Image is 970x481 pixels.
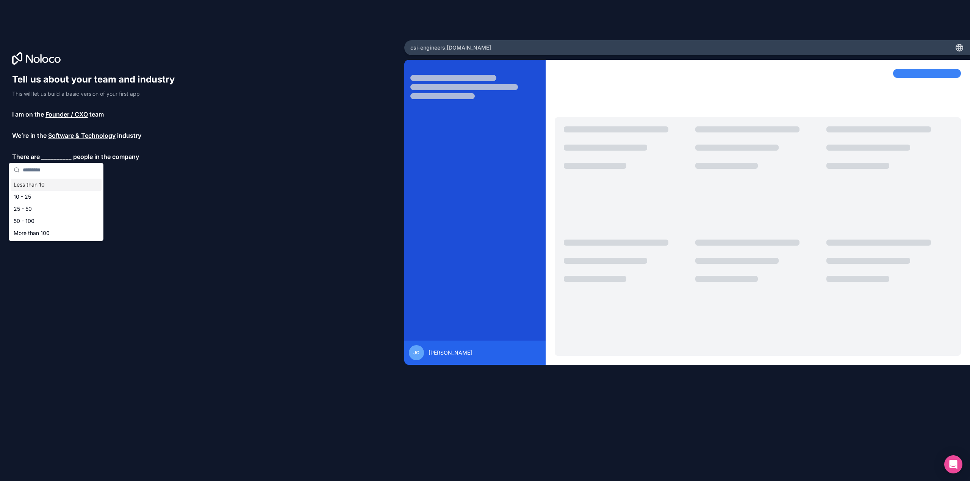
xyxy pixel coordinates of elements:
[89,110,104,119] span: team
[12,73,182,86] h1: Tell us about your team and industry
[11,191,102,203] div: 10 - 25
[11,203,102,215] div: 25 - 50
[48,131,116,140] span: Software & Technology
[429,349,472,356] span: [PERSON_NAME]
[11,179,102,191] div: Less than 10
[73,152,139,161] span: people in the company
[41,152,72,161] span: __________
[45,110,88,119] span: Founder / CXO
[12,110,44,119] span: I am on the
[410,44,491,51] span: csi-engineers .[DOMAIN_NAME]
[12,131,47,140] span: We’re in the
[413,350,419,356] span: JC
[11,215,102,227] div: 50 - 100
[117,131,141,140] span: industry
[944,455,962,473] div: Open Intercom Messenger
[11,227,102,239] div: More than 100
[12,90,182,98] p: This will let us build a basic version of your first app
[12,152,40,161] span: There are
[9,177,103,241] div: Suggestions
